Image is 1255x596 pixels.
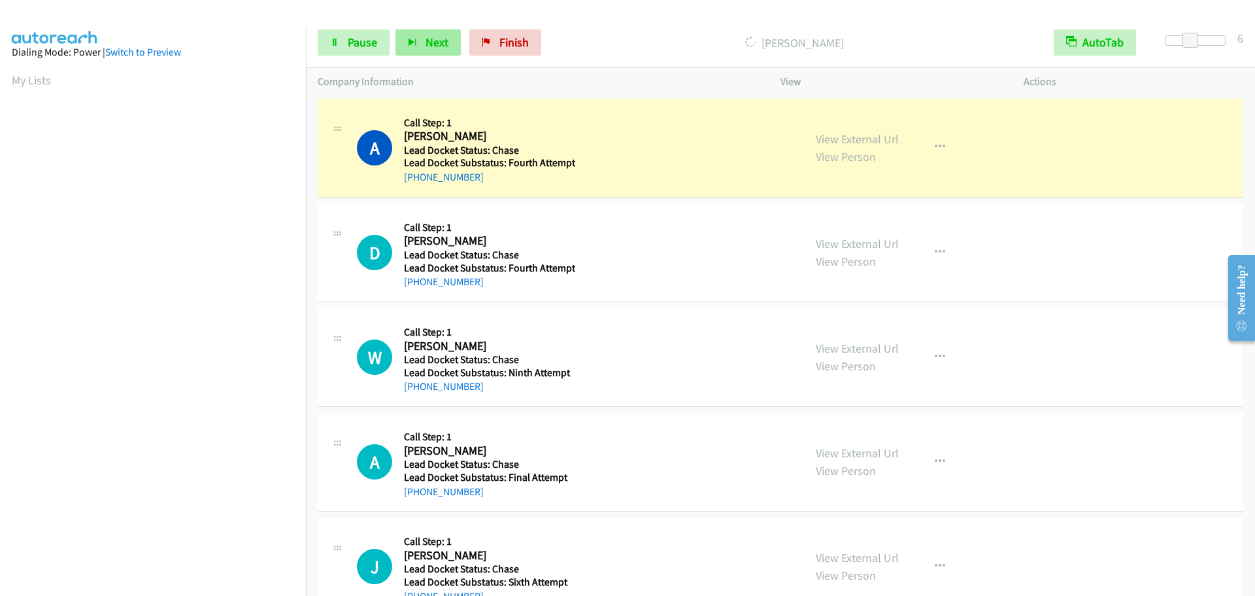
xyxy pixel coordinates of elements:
[1024,74,1243,90] p: Actions
[404,563,571,576] h5: Lead Docket Status: Chase
[12,44,294,60] div: Dialing Mode: Power |
[357,130,392,166] h1: A
[1054,29,1136,56] button: AutoTab
[1217,246,1255,350] iframe: Resource Center
[404,221,575,234] h5: Call Step: 1
[318,74,757,90] p: Company Information
[404,144,575,157] h5: Lead Docket Status: Chase
[404,430,571,444] h5: Call Step: 1
[357,235,392,270] h1: D
[105,46,181,58] a: Switch to Preview
[816,550,899,565] a: View External Url
[357,549,392,584] div: The call is yet to be attempted
[404,576,571,589] h5: Lead Docket Substatus: Sixth Attempt
[357,340,392,375] div: The call is yet to be attempted
[404,471,571,484] h5: Lead Docket Substatus: Final Attempt
[404,234,571,249] h2: [PERSON_NAME]
[426,35,448,50] span: Next
[404,485,484,498] a: [PHONE_NUMBER]
[559,34,1030,52] p: [PERSON_NAME]
[357,549,392,584] h1: J
[499,35,529,50] span: Finish
[404,548,571,563] h2: [PERSON_NAME]
[357,235,392,270] div: The call is yet to be attempted
[404,326,571,339] h5: Call Step: 1
[816,446,899,461] a: View External Url
[404,156,575,169] h5: Lead Docket Substatus: Fourth Attempt
[404,366,571,379] h5: Lead Docket Substatus: Ninth Attempt
[12,73,51,88] a: My Lists
[395,29,461,56] button: Next
[404,353,571,366] h5: Lead Docket Status: Chase
[816,568,876,583] a: View Person
[318,29,390,56] a: Pause
[357,444,392,480] div: The call is yet to be attempted
[816,131,899,147] a: View External Url
[357,340,392,375] h1: W
[780,74,1000,90] p: View
[404,262,575,275] h5: Lead Docket Substatus: Fourth Attempt
[357,444,392,480] h1: A
[816,463,876,478] a: View Person
[404,129,571,144] h2: [PERSON_NAME]
[348,35,377,50] span: Pause
[1237,29,1243,47] div: 6
[404,171,484,183] a: [PHONE_NUMBER]
[404,535,571,548] h5: Call Step: 1
[816,149,876,164] a: View Person
[404,249,575,262] h5: Lead Docket Status: Chase
[404,380,484,393] a: [PHONE_NUMBER]
[816,236,899,251] a: View External Url
[404,339,571,354] h2: [PERSON_NAME]
[404,275,484,288] a: [PHONE_NUMBER]
[404,444,571,459] h2: [PERSON_NAME]
[404,458,571,471] h5: Lead Docket Status: Chase
[469,29,541,56] a: Finish
[816,341,899,356] a: View External Url
[404,116,575,130] h5: Call Step: 1
[816,359,876,374] a: View Person
[816,254,876,269] a: View Person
